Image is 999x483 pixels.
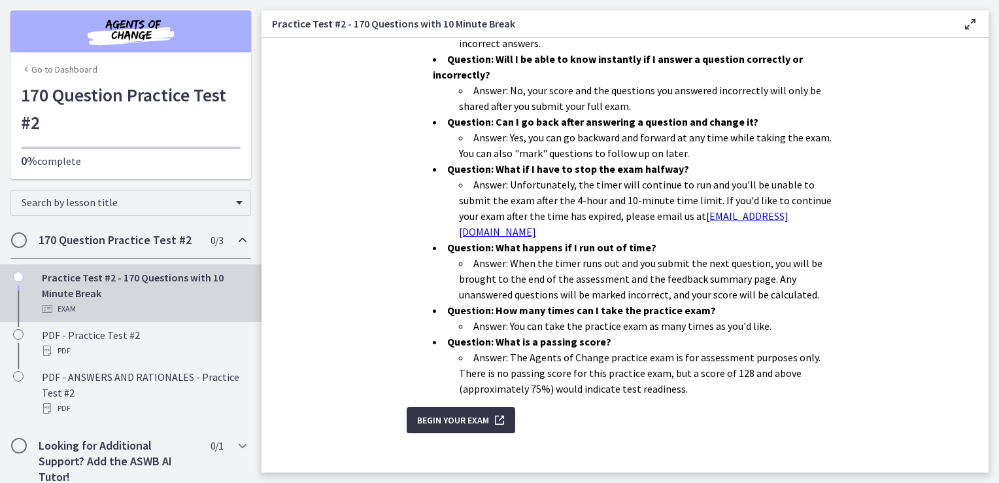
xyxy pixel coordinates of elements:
[42,301,246,317] div: Exam
[42,343,246,359] div: PDF
[211,438,223,454] span: 0 / 1
[21,81,241,136] h1: 170 Question Practice Test #2
[447,115,758,128] strong: Question: Can I go back after answering a question and change it?
[459,349,843,397] li: Answer: The Agents of Change practice exam is for assessment purposes only. There is no passing s...
[272,16,941,31] h3: Practice Test #2 - 170 Questions with 10 Minute Break
[10,190,251,216] div: Search by lesson title
[42,401,246,416] div: PDF
[52,16,209,47] img: Agents of Change
[417,412,489,428] span: Begin Your Exam
[459,82,843,114] li: Answer: No, your score and the questions you answered incorrectly will only be shared after you s...
[42,369,246,416] div: PDF - ANSWERS AND RATIONALES - Practice Test #2
[21,153,37,168] span: 0%
[21,153,241,169] p: complete
[447,162,689,175] strong: Question: What if I have to stop the exam halfway?
[39,232,198,248] h2: 170 Question Practice Test #2
[459,318,843,334] li: Answer: You can take the practice exam as many times as you'd like.
[211,232,223,248] span: 0 / 3
[459,255,843,302] li: Answer: When the timer runs out and you submit the next question, you will be brought to the end ...
[407,407,515,433] button: Begin Your Exam
[433,52,803,81] strong: Question: Will I be able to know instantly if I answer a question correctly or incorrectly?
[459,130,843,161] li: Answer: Yes, you can go backward and forward at any time while taking the exam. You can also "mar...
[21,63,97,76] a: Go to Dashboard
[447,241,656,254] strong: Question: What happens if I run out of time?
[42,270,246,317] div: Practice Test #2 - 170 Questions with 10 Minute Break
[42,327,246,359] div: PDF - Practice Test #2
[447,304,716,317] strong: Question: How many times can I take the practice exam?
[22,196,229,209] span: Search by lesson title
[447,335,611,348] strong: Question: What is a passing score?
[459,177,843,240] li: Answer: Unfortunately, the timer will continue to run and you'll be unable to submit the exam aft...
